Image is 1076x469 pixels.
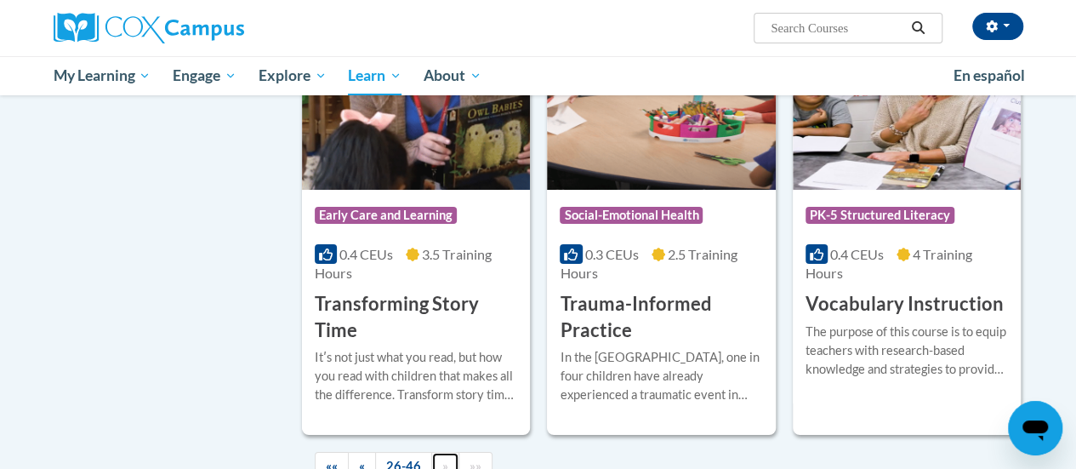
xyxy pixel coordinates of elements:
[54,13,360,43] a: Cox Campus
[1008,401,1062,455] iframe: Button to launch messaging window
[339,246,393,262] span: 0.4 CEUs
[162,56,248,95] a: Engage
[830,246,884,262] span: 0.4 CEUs
[806,323,1008,379] div: The purpose of this course is to equip teachers with research-based knowledge and strategies to p...
[315,246,492,281] span: 3.5 Training Hours
[302,16,530,190] img: Course Logo
[547,16,775,190] img: Course Logo
[585,246,639,262] span: 0.3 CEUs
[337,56,413,95] a: Learn
[972,13,1023,40] button: Account Settings
[560,207,703,224] span: Social-Emotional Health
[560,348,762,404] div: In the [GEOGRAPHIC_DATA], one in four children have already experienced a traumatic event in thei...
[954,66,1025,84] span: En español
[413,56,492,95] a: About
[560,291,762,344] h3: Trauma-Informed Practice
[424,66,481,86] span: About
[769,18,905,38] input: Search Courses
[54,13,244,43] img: Cox Campus
[806,207,954,224] span: PK-5 Structured Literacy
[41,56,1036,95] div: Main menu
[43,56,162,95] a: My Learning
[560,246,737,281] span: 2.5 Training Hours
[793,16,1021,435] a: Course LogoPK-5 Structured Literacy0.4 CEUs4 Training Hours Vocabulary InstructionThe purpose of ...
[905,18,931,38] button: Search
[793,16,1021,190] img: Course Logo
[348,66,401,86] span: Learn
[248,56,338,95] a: Explore
[942,58,1036,94] a: En español
[315,348,517,404] div: Itʹs not just what you read, but how you read with children that makes all the difference. Transf...
[259,66,327,86] span: Explore
[806,246,972,281] span: 4 Training Hours
[53,66,151,86] span: My Learning
[302,16,530,435] a: Course LogoEarly Care and Learning0.4 CEUs3.5 Training Hours Transforming Story TimeItʹs not just...
[547,16,775,435] a: Course LogoSocial-Emotional Health0.3 CEUs2.5 Training Hours Trauma-Informed PracticeIn the [GEOG...
[315,207,457,224] span: Early Care and Learning
[806,291,1004,317] h3: Vocabulary Instruction
[173,66,236,86] span: Engage
[315,291,517,344] h3: Transforming Story Time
